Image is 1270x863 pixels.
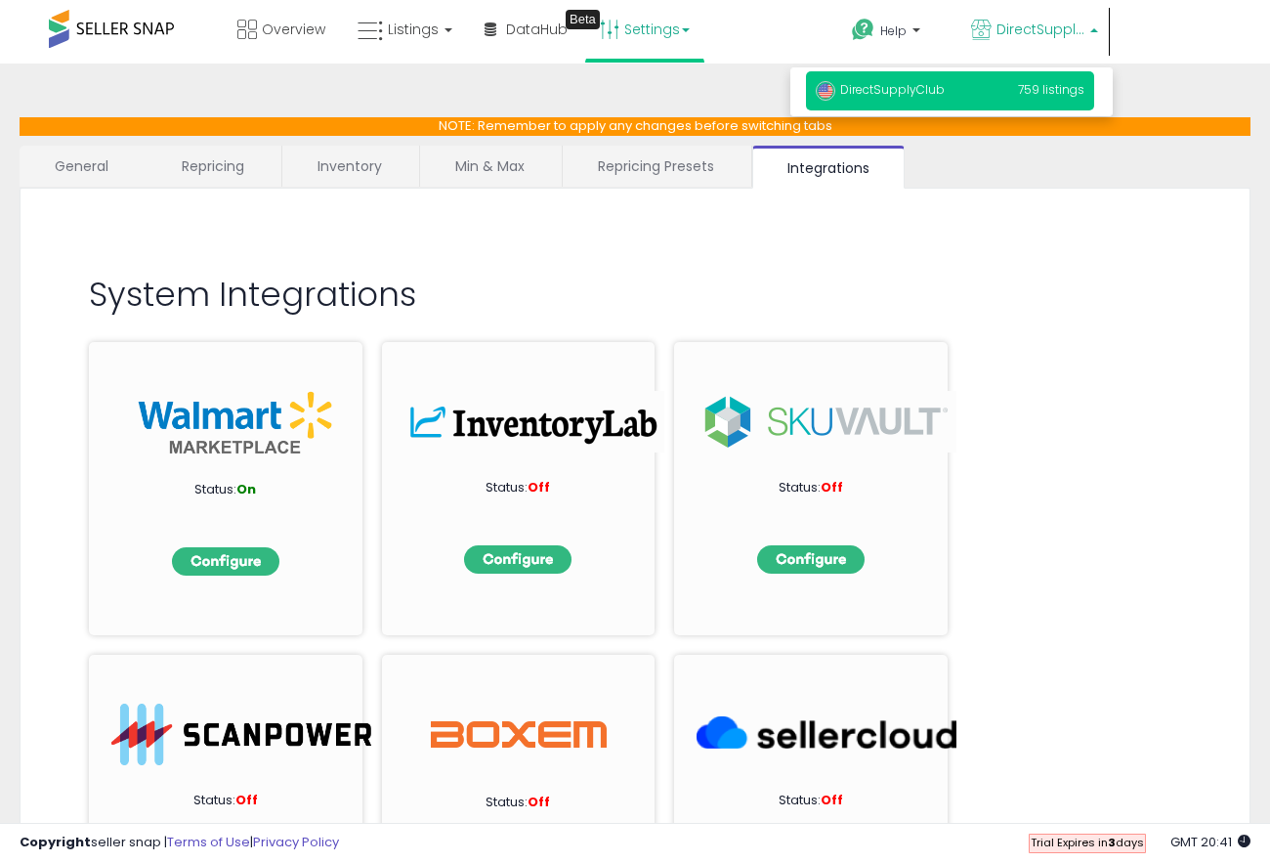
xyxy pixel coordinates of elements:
[404,391,664,453] img: inv.png
[20,117,1250,136] p: NOTE: Remember to apply any changes before switching tabs
[111,704,371,765] img: ScanPower-logo.png
[262,20,325,39] span: Overview
[138,391,333,454] img: walmart_int.png
[851,18,875,42] i: Get Help
[236,480,256,498] span: On
[147,146,279,187] a: Repricing
[723,479,899,497] p: Status:
[20,834,339,852] div: seller snap | |
[752,146,905,189] a: Integrations
[836,3,953,64] a: Help
[723,792,899,810] p: Status:
[138,792,314,810] p: Status:
[506,20,568,39] span: DataHub
[167,833,250,851] a: Terms of Use
[563,146,749,187] a: Repricing Presets
[172,547,279,576] img: configbtn.png
[253,833,339,851] a: Privacy Policy
[20,833,91,851] strong: Copyright
[89,277,1181,313] h2: System Integrations
[431,794,607,812] p: Status:
[816,81,945,98] span: DirectSupplyClub
[431,704,607,765] img: Boxem Logo
[821,478,843,496] span: Off
[388,20,439,39] span: Listings
[235,791,258,809] span: Off
[996,20,1084,39] span: DirectSupplyClub
[431,479,607,497] p: Status:
[464,545,571,574] img: configbtn.png
[528,478,550,496] span: Off
[816,81,835,101] img: usa.png
[1170,833,1250,851] span: 2025-09-8 20:41 GMT
[528,793,550,811] span: Off
[757,545,865,574] img: configbtn.png
[821,791,843,809] span: Off
[420,146,560,187] a: Min & Max
[697,391,956,453] img: sku.png
[138,481,314,499] p: Status:
[282,146,417,187] a: Inventory
[1031,835,1144,850] span: Trial Expires in days
[697,704,956,765] img: SellerCloud_266x63.png
[1108,835,1116,850] b: 3
[1018,81,1084,98] span: 759 listings
[880,22,907,39] span: Help
[566,10,600,29] div: Tooltip anchor
[20,146,145,187] a: General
